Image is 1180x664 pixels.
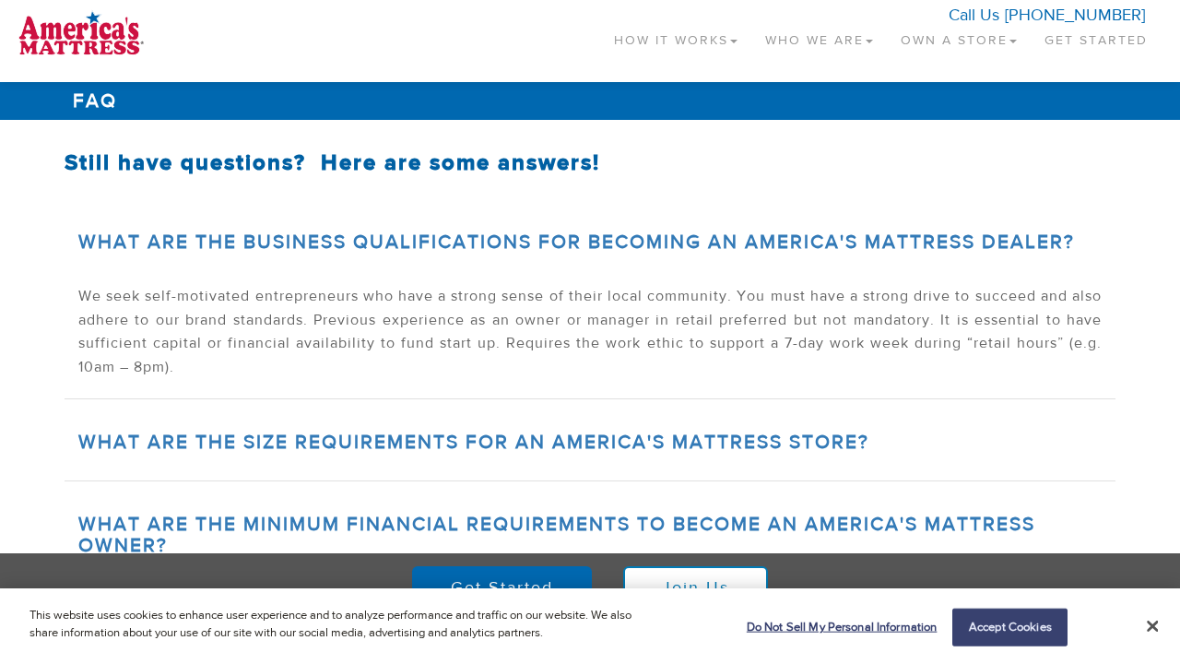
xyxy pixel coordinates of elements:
a: Own a Store [887,9,1031,64]
p: This website uses cookies to enhance user experience and to analyze performance and traffic on ou... [29,607,649,643]
a: Who We Are [751,9,887,64]
button: Accept Cookies [952,609,1068,647]
a: What are the minimum financial requirements to become an America's Mattress Owner? [78,512,1035,558]
span: Call Us [949,5,999,26]
img: logo [18,9,144,55]
a: What are the size requirements for an America's Mattress store? [78,430,869,455]
button: Close [1147,618,1158,634]
button: Do Not Sell My Personal Information [737,610,938,646]
a: [PHONE_NUMBER] [1005,5,1145,26]
a: How It Works [600,9,751,64]
h1: FAQ [65,82,1115,120]
a: Get Started [1031,9,1162,64]
p: Still have questions? Here are some answers! [65,148,1115,179]
a: What are the business qualifications for becoming an America's Mattress Dealer? [78,230,1075,255]
a: Join Us [623,566,768,611]
a: Get Started [412,566,592,611]
p: We seek self-motivated entrepreneurs who have a strong sense of their local community. You must h... [78,285,1102,379]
